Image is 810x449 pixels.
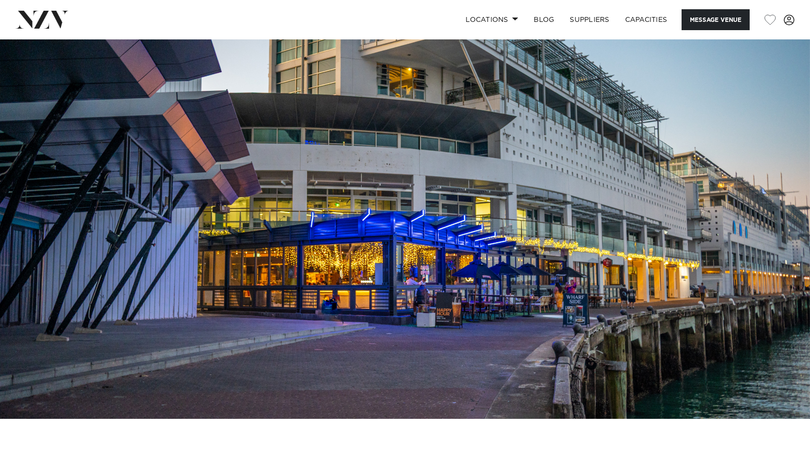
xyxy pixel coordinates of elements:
a: BLOG [526,9,562,30]
a: Locations [458,9,526,30]
img: nzv-logo.png [16,11,69,28]
a: SUPPLIERS [562,9,617,30]
a: Capacities [617,9,675,30]
button: Message Venue [682,9,750,30]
